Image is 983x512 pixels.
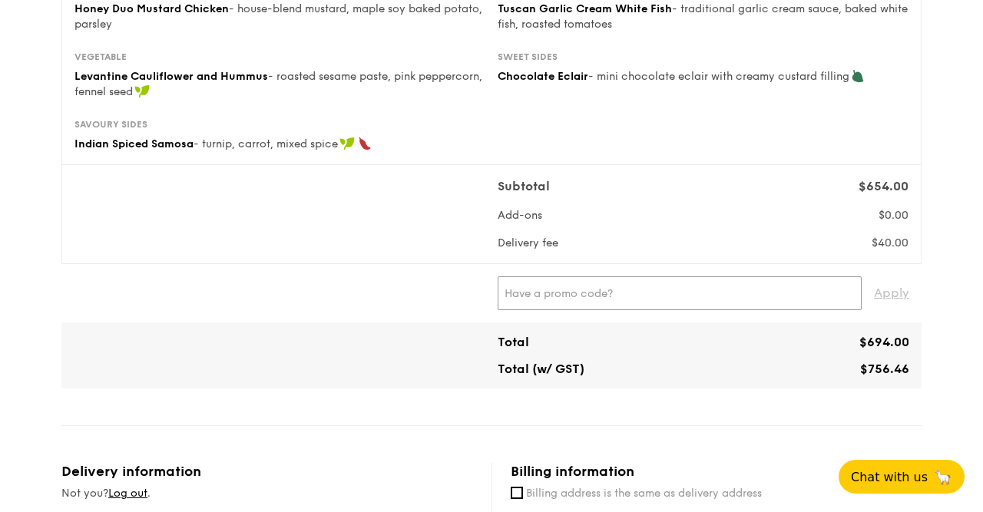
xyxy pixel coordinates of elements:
span: Apply [874,276,909,310]
span: Delivery fee [498,236,558,249]
span: Delivery information [61,463,201,480]
img: icon-spicy.37a8142b.svg [358,137,372,150]
img: icon-vegetarian.fe4039eb.svg [851,69,865,83]
span: Chocolate Eclair [498,70,588,83]
span: Chat with us [851,470,928,484]
input: Have a promo code? [498,276,862,310]
span: $654.00 [859,179,909,193]
span: - house-blend mustard, maple soy baked potato, parsley [74,2,482,31]
div: Savoury sides [74,118,485,130]
a: Log out [108,487,147,500]
span: Add-ons [498,209,542,222]
button: Chat with us🦙 [839,460,965,494]
img: icon-vegan.f8ff3823.svg [134,84,150,98]
span: Indian Spiced Samosa [74,137,194,150]
span: $0.00 [879,209,909,222]
span: Subtotal [498,179,550,193]
span: Billing address is the same as delivery address [526,487,762,500]
span: Billing information [511,463,634,480]
span: $756.46 [860,362,909,376]
img: icon-vegan.f8ff3823.svg [339,137,355,150]
div: Sweet sides [498,51,909,63]
span: - roasted sesame paste, pink peppercorn, fennel seed [74,70,482,98]
span: Honey Duo Mustard Chicken [74,2,229,15]
span: $694.00 [859,335,909,349]
span: Tuscan Garlic Cream White Fish [498,2,672,15]
span: Levantine Cauliflower and Hummus [74,70,268,83]
div: Vegetable [74,51,485,63]
span: - turnip, carrot, mixed spice [194,137,338,150]
span: - traditional garlic cream sauce, baked white fish, roasted tomatoes [498,2,908,31]
span: $40.00 [872,236,909,249]
span: Total (w/ GST) [498,362,584,376]
span: 🦙 [934,468,952,486]
div: Not you? . [61,486,473,501]
span: - mini chocolate eclair with creamy custard filling [588,70,849,83]
input: Billing address is the same as delivery address [511,487,523,499]
span: Total [498,335,529,349]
